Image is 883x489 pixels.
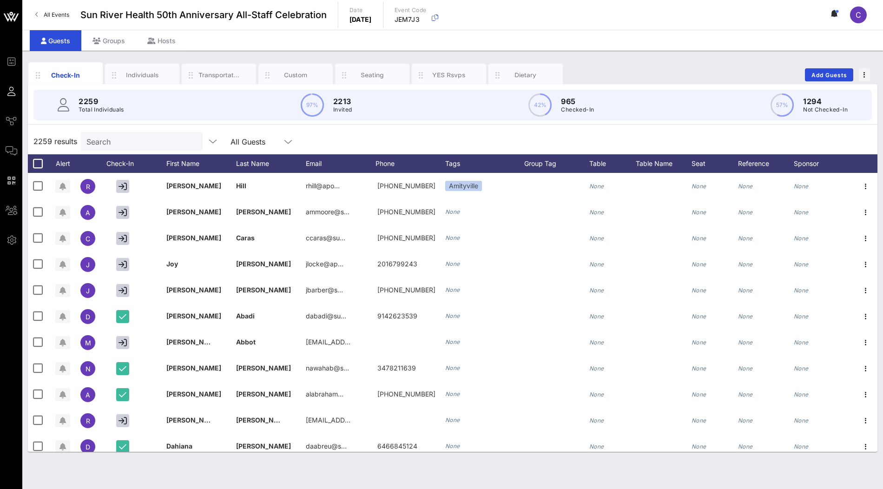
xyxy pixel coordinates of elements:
[505,71,547,79] div: Dietary
[236,286,291,294] span: [PERSON_NAME]
[738,443,753,450] i: None
[794,235,809,242] i: None
[166,442,192,450] span: Dahiana
[738,183,753,190] i: None
[79,96,124,107] p: 2259
[445,208,460,215] i: None
[236,260,291,268] span: [PERSON_NAME]
[86,365,91,373] span: N
[306,277,343,303] p: jbarber@s…
[794,391,809,398] i: None
[166,416,221,424] span: [PERSON_NAME]
[377,312,417,320] span: 9142623539
[45,70,86,80] div: Check-In
[738,287,753,294] i: None
[101,154,148,173] div: Check-In
[589,417,604,424] i: None
[811,72,848,79] span: Add Guests
[306,338,418,346] span: [EMAIL_ADDRESS][DOMAIN_NAME]
[377,182,435,190] span: +19172445351
[445,181,482,191] div: Amityville
[86,235,90,243] span: C
[692,339,706,346] i: None
[166,182,221,190] span: [PERSON_NAME]
[589,183,604,190] i: None
[445,443,460,449] i: None
[589,287,604,294] i: None
[803,96,848,107] p: 1294
[692,287,706,294] i: None
[166,312,221,320] span: [PERSON_NAME]
[236,312,255,320] span: Abadi
[794,313,809,320] i: None
[445,416,460,423] i: None
[86,443,90,451] span: D
[86,417,90,425] span: R
[306,225,345,251] p: ccaras@su…
[166,154,236,173] div: First Name
[236,208,291,216] span: [PERSON_NAME]
[738,209,753,216] i: None
[333,105,352,114] p: Invited
[80,8,327,22] span: Sun River Health 50th Anniversary All-Staff Celebration
[122,71,163,79] div: Individuals
[794,261,809,268] i: None
[636,154,692,173] div: Table Name
[445,390,460,397] i: None
[86,313,90,321] span: D
[166,286,221,294] span: [PERSON_NAME]
[692,261,706,268] i: None
[445,364,460,371] i: None
[803,105,848,114] p: Not Checked-In
[856,10,861,20] span: C
[306,381,343,407] p: alabraham…
[166,390,221,398] span: [PERSON_NAME]
[51,154,74,173] div: Alert
[445,312,460,319] i: None
[738,365,753,372] i: None
[236,364,291,372] span: [PERSON_NAME]
[692,417,706,424] i: None
[306,303,346,329] p: dabadi@su…
[306,154,376,173] div: Email
[561,105,594,114] p: Checked-In
[794,154,850,173] div: Sponsor
[738,313,753,320] i: None
[445,234,460,241] i: None
[524,154,589,173] div: Group Tag
[738,154,794,173] div: Reference
[306,433,347,459] p: daabreu@s…
[33,136,77,147] span: 2259 results
[794,443,809,450] i: None
[376,154,445,173] div: Phone
[738,235,753,242] i: None
[231,138,265,146] div: All Guests
[377,234,435,242] span: +18455701917
[589,391,604,398] i: None
[589,154,636,173] div: Table
[692,235,706,242] i: None
[794,339,809,346] i: None
[30,7,75,22] a: All Events
[377,286,435,294] span: 607-437-0421
[166,338,277,346] span: [PERSON_NAME] [PERSON_NAME]
[79,105,124,114] p: Total Individuals
[738,261,753,268] i: None
[349,15,372,24] p: [DATE]
[692,443,706,450] i: None
[306,173,340,199] p: rhill@apo…
[236,442,291,450] span: [PERSON_NAME]
[428,71,470,79] div: YES Rsvps
[236,234,255,242] span: Caras
[589,313,604,320] i: None
[86,261,90,269] span: J
[136,30,187,51] div: Hosts
[166,208,221,216] span: [PERSON_NAME]
[236,338,256,346] span: Abbot
[738,391,753,398] i: None
[166,364,221,372] span: [PERSON_NAME]
[738,417,753,424] i: None
[44,11,69,18] span: All Events
[198,71,240,79] div: Transportation
[86,209,90,217] span: A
